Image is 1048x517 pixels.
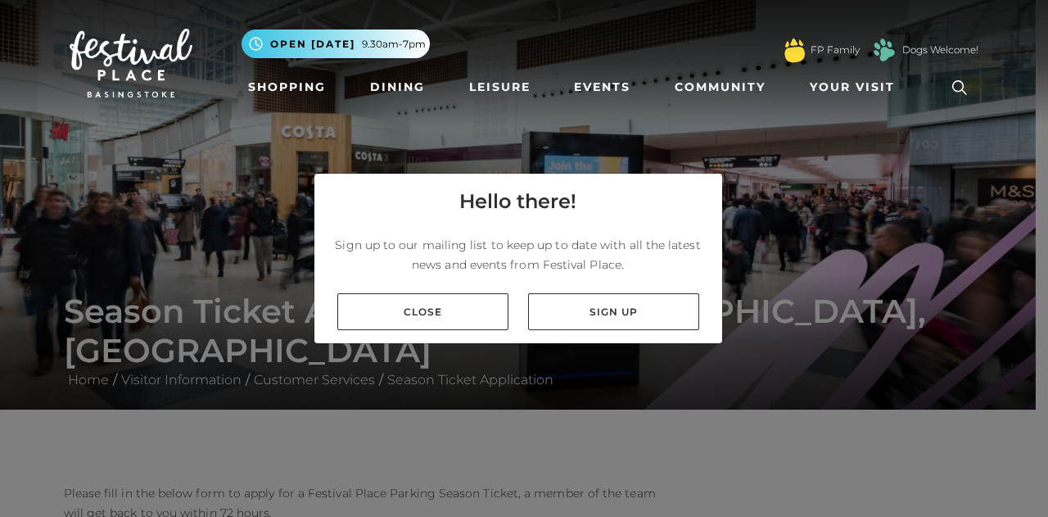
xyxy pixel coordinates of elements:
[803,72,910,102] a: Your Visit
[668,72,772,102] a: Community
[567,72,637,102] a: Events
[362,37,426,52] span: 9.30am-7pm
[242,29,430,58] button: Open [DATE] 9.30am-7pm
[364,72,431,102] a: Dining
[459,187,576,216] h4: Hello there!
[327,235,709,274] p: Sign up to our mailing list to keep up to date with all the latest news and events from Festival ...
[463,72,537,102] a: Leisure
[270,37,355,52] span: Open [DATE]
[528,293,699,330] a: Sign up
[242,72,332,102] a: Shopping
[70,29,192,98] img: Festival Place Logo
[810,79,895,96] span: Your Visit
[811,43,860,57] a: FP Family
[337,293,508,330] a: Close
[902,43,978,57] a: Dogs Welcome!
